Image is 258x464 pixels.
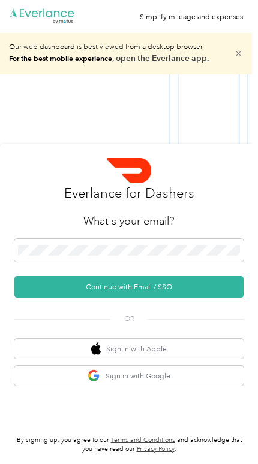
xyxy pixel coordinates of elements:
h3: group-name [64,183,194,203]
b: For the best mobile experience, [9,54,209,63]
img: apple logo [91,342,101,355]
div: Simplify mileage and expenses [140,11,243,22]
img: group_logo [107,158,152,183]
h3: What's your email? [83,214,175,228]
button: Continue with Email / SSO [14,276,244,298]
button: google logoSign in with Google [14,366,244,386]
span: OR [111,314,147,325]
a: Privacy Policy [137,445,175,453]
p: Our web dashboard is best viewed from a desktop browser. [9,42,209,65]
img: google logo [88,369,100,382]
a: open the Everlance app. [116,53,209,63]
p: By signing up, you agree to our and acknowledge that you have read our . [14,436,244,454]
button: apple logoSign in with Apple [14,339,244,359]
a: Terms and Conditions [111,436,175,444]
